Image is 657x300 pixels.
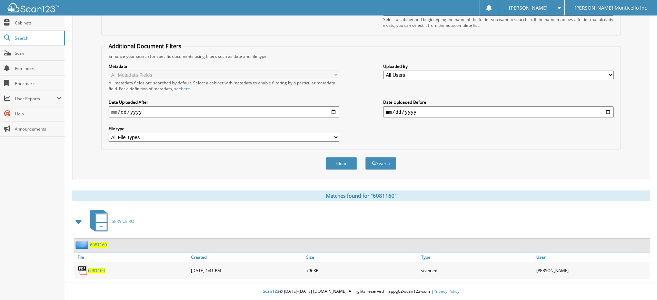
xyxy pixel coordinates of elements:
[383,99,614,105] label: Date Uploaded Before
[419,263,535,277] div: scanned
[383,63,614,69] label: Uploaded By
[189,252,305,262] a: Created
[109,99,339,105] label: Date Uploaded After
[419,252,535,262] a: Type
[15,81,61,86] span: Bookmarks
[263,288,279,294] span: Scan123
[112,218,134,224] span: SERVICE RO
[509,6,548,10] span: [PERSON_NAME]
[86,208,134,235] a: SERVICE RO
[78,265,88,276] img: PDF.png
[15,126,61,132] span: Announcements
[76,240,90,249] img: folder2.png
[15,35,60,41] span: Search
[74,252,189,262] a: File
[189,263,305,277] div: [DATE] 1:41 PM
[105,53,617,59] div: Enhance your search for specific documents using filters such as date and file type.
[109,106,339,117] input: start
[575,6,647,10] span: [PERSON_NAME] Monticello Inc
[109,63,339,69] label: Metadata
[434,288,459,294] a: Privacy Policy
[15,111,61,117] span: Help
[109,126,339,132] label: File type
[109,80,339,92] div: All metadata fields are searched by default. Select a cabinet with metadata to enable filtering b...
[305,263,420,277] div: 796KB
[383,106,614,117] input: end
[72,190,650,201] div: Matches found for "6081160"
[181,86,190,92] a: here
[535,263,650,277] div: [PERSON_NAME]
[15,96,57,102] span: User Reports
[383,17,614,28] div: Select a cabinet and begin typing the name of the folder you want to search in. If the name match...
[15,50,61,56] span: Scan
[535,252,650,262] a: User
[326,157,357,170] button: Clear
[365,157,396,170] button: Search
[65,283,657,300] div: © [DATE]-[DATE] [DOMAIN_NAME]. All rights reserved | appg02-scan123-com |
[105,42,185,50] legend: Additional Document Filters
[90,242,107,248] a: 6081160
[305,252,420,262] a: Size
[7,3,59,12] img: scan123-logo-white.svg
[15,65,61,71] span: Reminders
[15,20,61,26] span: Cabinets
[88,268,105,273] a: 6081160
[623,267,657,300] iframe: Chat Widget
